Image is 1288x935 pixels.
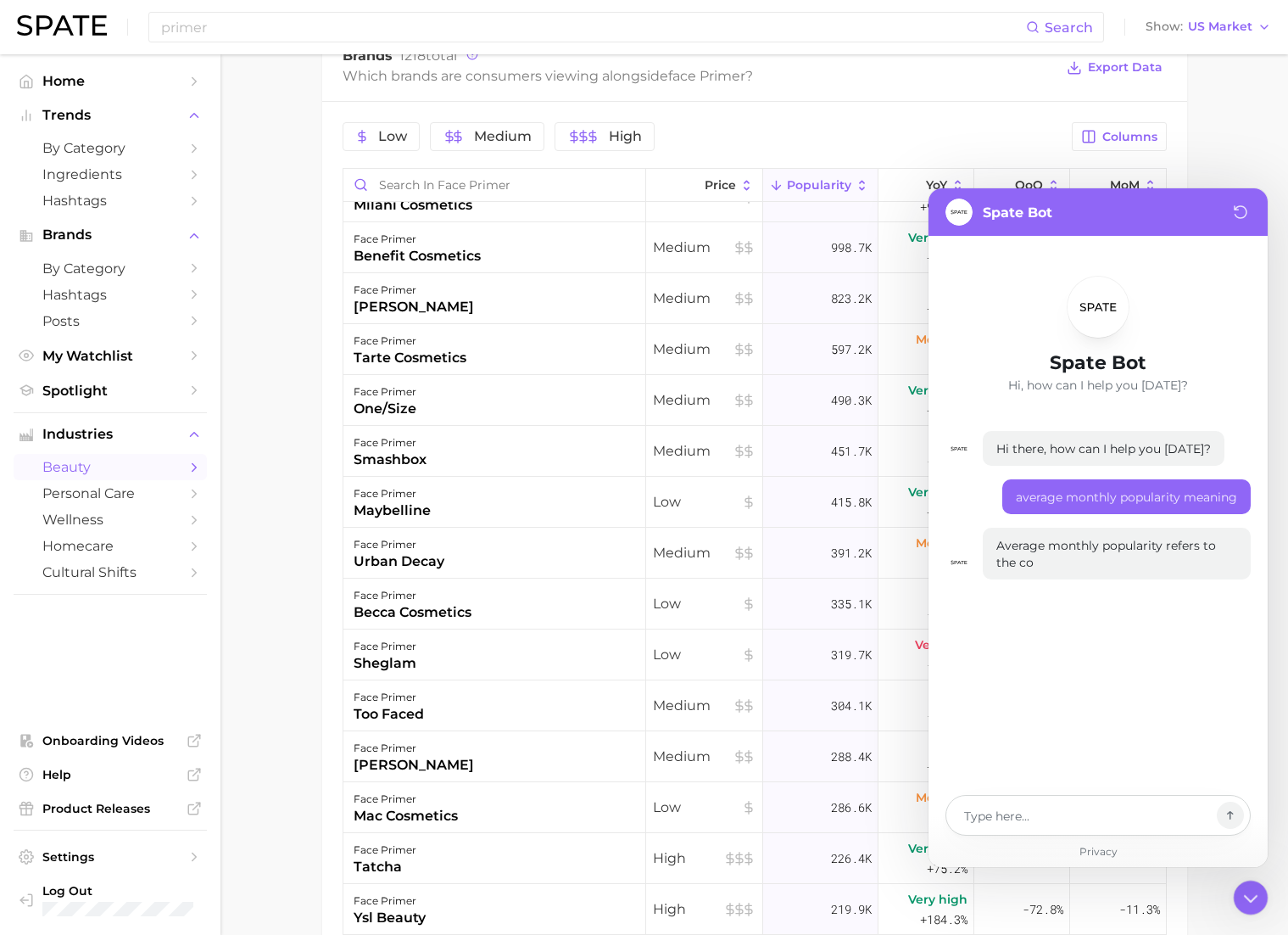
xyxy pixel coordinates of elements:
[927,859,967,879] span: +75.2%
[42,140,178,156] span: by Category
[14,161,207,188] a: Ingredients
[915,635,967,655] span: Very low
[653,747,756,767] span: Medium
[908,227,967,248] span: Very high
[354,738,474,759] div: face primer
[609,130,642,143] span: High
[908,889,967,910] span: Very high
[17,15,107,36] img: SPATE
[920,910,967,930] span: +184.3%
[653,339,756,360] span: Medium
[927,706,967,726] span: -48.7%
[831,645,872,665] span: 319.7k
[354,195,472,216] div: milani cosmetics
[354,484,431,504] div: face primer
[42,73,178,89] span: Home
[916,329,967,350] span: Medium
[42,193,178,209] span: Hashtags
[42,767,178,782] span: Help
[763,169,878,202] button: Popularity
[354,246,481,266] div: benefit cosmetics
[354,450,427,470] div: smashbox
[908,838,967,859] span: Very high
[653,798,756,818] span: Low
[927,400,967,421] span: +62.8%
[668,68,745,84] span: face primer
[920,197,967,217] span: +937.7%
[653,594,756,614] span: Low
[1119,899,1160,920] span: -11.3%
[354,704,424,725] div: too faced
[354,755,474,775] div: [PERSON_NAME]
[927,757,967,777] span: +44.7%
[42,512,178,528] span: wellness
[14,343,207,369] a: My Watchlist
[354,399,416,419] div: one/size
[831,798,872,818] span: 286.6k
[14,454,207,480] a: beauty
[916,533,967,553] span: Medium
[831,696,872,716] span: 304.1k
[14,188,207,214] a: Hashtags
[1141,16,1275,38] button: ShowUS Market
[14,728,207,753] a: Onboarding Videos
[14,559,207,585] a: cultural shifts
[42,348,178,364] span: My Watchlist
[14,480,207,507] a: personal care
[926,178,947,192] span: YoY
[646,169,763,202] button: Price
[343,477,1166,528] button: face primermaybellineLow415.8kVery high+70.1%-34.2%-35.2%
[831,238,872,258] span: 998.7k
[354,348,466,368] div: tarte cosmetics
[354,433,427,453] div: face primer
[354,602,471,623] div: becca cosmetics
[42,260,178,277] span: by Category
[653,238,756,258] span: Medium
[354,789,458,809] div: face primer
[14,308,207,334] a: Posts
[343,680,1166,731] button: face primertoo facedMedium304.1kLow-48.7%-38.7%-77.0%
[354,280,474,300] div: face primer
[42,427,178,442] span: Industries
[354,297,474,317] div: [PERSON_NAME]
[831,899,872,920] span: 219.9k
[653,696,756,716] span: Medium
[343,579,1166,630] button: face primerbecca cosmeticsLow335.1kLow-35.5%+118.2%>1,000%
[1188,22,1252,31] span: US Market
[399,48,457,64] span: total
[42,538,178,554] span: homecare
[927,299,967,319] span: +22.8%
[1146,22,1183,31] span: Show
[1110,178,1140,192] span: MoM
[831,288,872,309] span: 823.2k
[343,782,1166,833] button: face primermac cosmeticsLow286.6kMedium+7.2%-7.1%+22.6%
[42,166,178,182] span: Ingredients
[343,833,1166,884] button: face primertatchaHigh226.4kVery high+75.2%+32.6%-68.6%
[42,108,178,123] span: Trends
[42,733,178,748] span: Onboarding Videos
[1023,899,1063,920] span: -72.8%
[42,883,229,899] span: Log Out
[14,762,207,787] a: Help
[343,375,1166,426] button: face primerone/sizeMedium490.3kVery high+62.8%-50.8%-60.0%
[14,533,207,559] a: homecare
[653,441,756,462] span: Medium
[927,248,967,268] span: +83.1%
[927,604,967,624] span: -35.5%
[653,288,756,309] span: Medium
[1102,130,1157,144] span: Columns
[42,801,178,816] span: Product Releases
[653,543,756,563] span: Medium
[354,331,466,351] div: face primer
[653,492,756,512] span: Low
[42,849,178,865] span: Settings
[1088,60,1163,75] span: Export Data
[354,687,424,708] div: face primer
[378,130,407,143] span: Low
[354,636,416,657] div: face primer
[831,339,872,360] span: 597.2k
[343,630,1166,680] button: face primersheglamLow319.7kVery low-52.3%+459.1%-15.6%
[14,378,207,404] a: Spotlight
[399,48,426,64] span: 1218
[343,324,1166,375] button: face primertarte cosmeticsMedium597.2kMedium-3.4%-24.2%-72.2%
